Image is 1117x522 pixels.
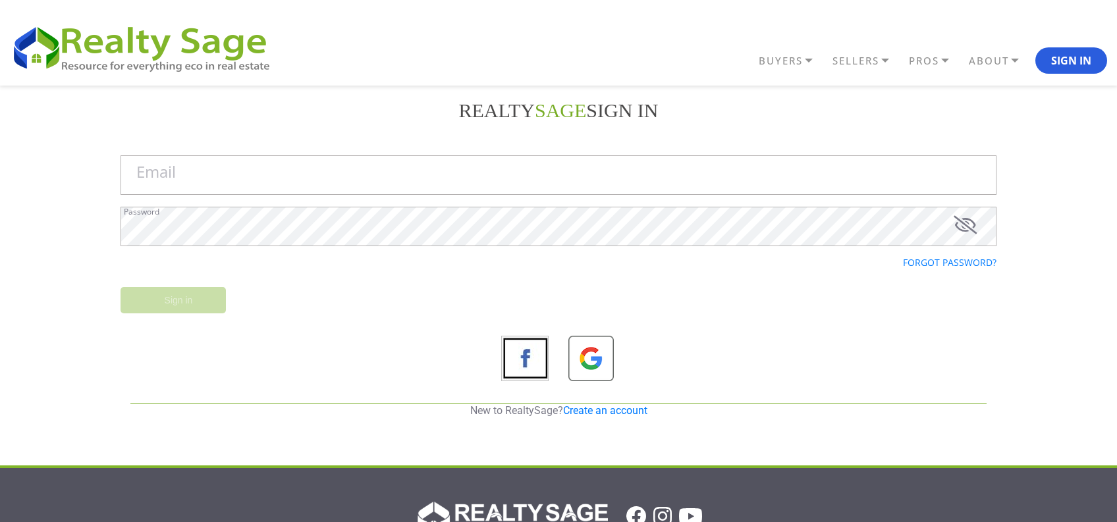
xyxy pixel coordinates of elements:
[755,49,829,72] a: BUYERS
[535,99,586,121] font: SAGE
[563,404,647,417] a: Create an account
[966,49,1035,72] a: ABOUT
[829,49,906,72] a: SELLERS
[130,404,987,418] p: New to RealtySage?
[10,21,283,74] img: REALTY SAGE
[906,49,966,72] a: PROS
[1035,47,1107,74] button: Sign In
[124,208,159,216] label: Password
[136,164,176,180] label: Email
[903,256,996,269] a: Forgot password?
[121,99,996,122] h2: REALTY Sign in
